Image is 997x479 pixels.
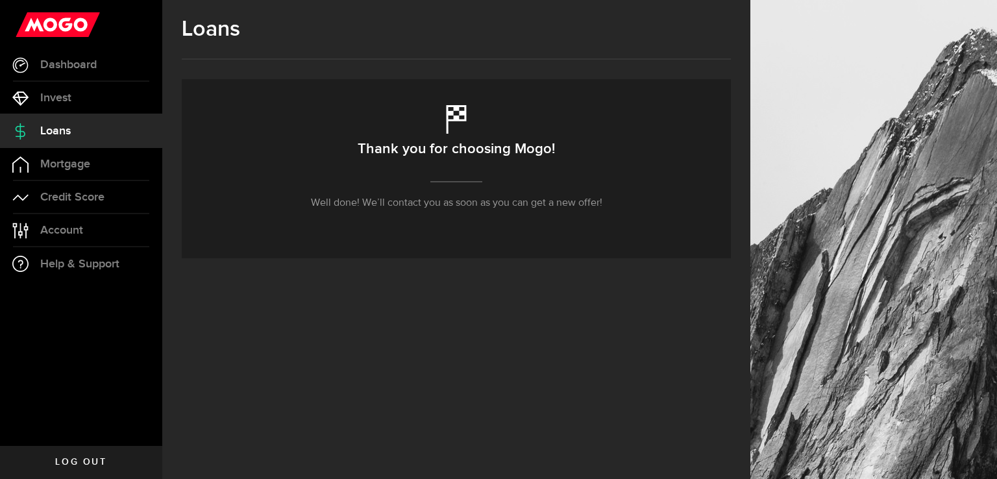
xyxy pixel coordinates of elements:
[358,136,555,163] h2: Thank you for choosing Mogo!
[182,16,731,42] h1: Loans
[40,92,71,104] span: Invest
[40,125,71,137] span: Loans
[40,191,105,203] span: Credit Score
[40,59,97,71] span: Dashboard
[40,225,83,236] span: Account
[55,458,106,467] span: Log out
[40,258,119,270] span: Help & Support
[311,195,602,211] p: Well done! We’ll contact you as soon as you can get a new offer!
[40,158,90,170] span: Mortgage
